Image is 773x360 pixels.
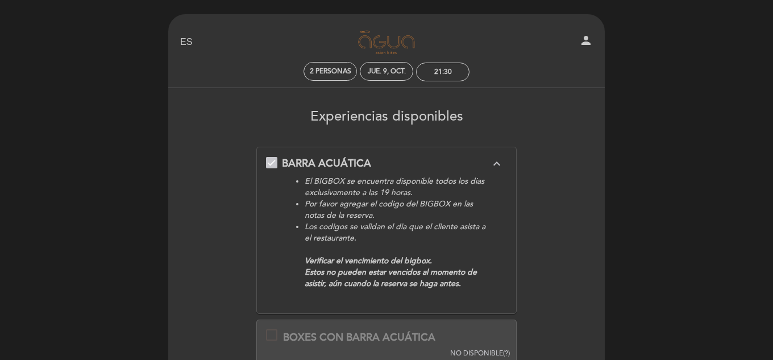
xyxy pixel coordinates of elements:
[310,108,463,125] span: Experiencias disponibles
[490,157,504,171] i: expand_less
[315,27,458,58] a: Agua
[305,256,432,266] em: Verificar el vencimiento del bigbox.
[305,176,484,197] em: El BIGBOX se encuentra disponible todos los dias exclusivamente a las 19 horas.
[305,199,473,220] em: Por favor agregar el codigo del BIGBOX en las notas de la reserva.
[447,320,513,359] button: NO DISPONIBLE(?)
[579,34,593,51] button: person
[368,67,406,76] div: jue. 9, oct.
[266,156,508,295] md-checkbox: BARRA ACUÁTICA expand_more El BIGBOX se encuentra disponible todos los dias exclusivamente a las ...
[450,349,503,358] span: NO DISPONIBLE
[579,34,593,47] i: person
[305,222,485,243] em: Los codigos se validan el dia que el cliente asista a el restaurante.
[305,267,477,288] em: Estos no pueden estar vencidos al momento de asistir, aún cuando la reserva se haga antes.
[487,156,507,171] button: expand_less
[283,330,435,345] div: BOXES CON BARRA ACUÁTICA
[450,349,510,358] div: (?)
[282,157,371,169] span: BARRA ACUÁTICA
[310,67,351,76] span: 2 personas
[434,68,452,76] div: 21:30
